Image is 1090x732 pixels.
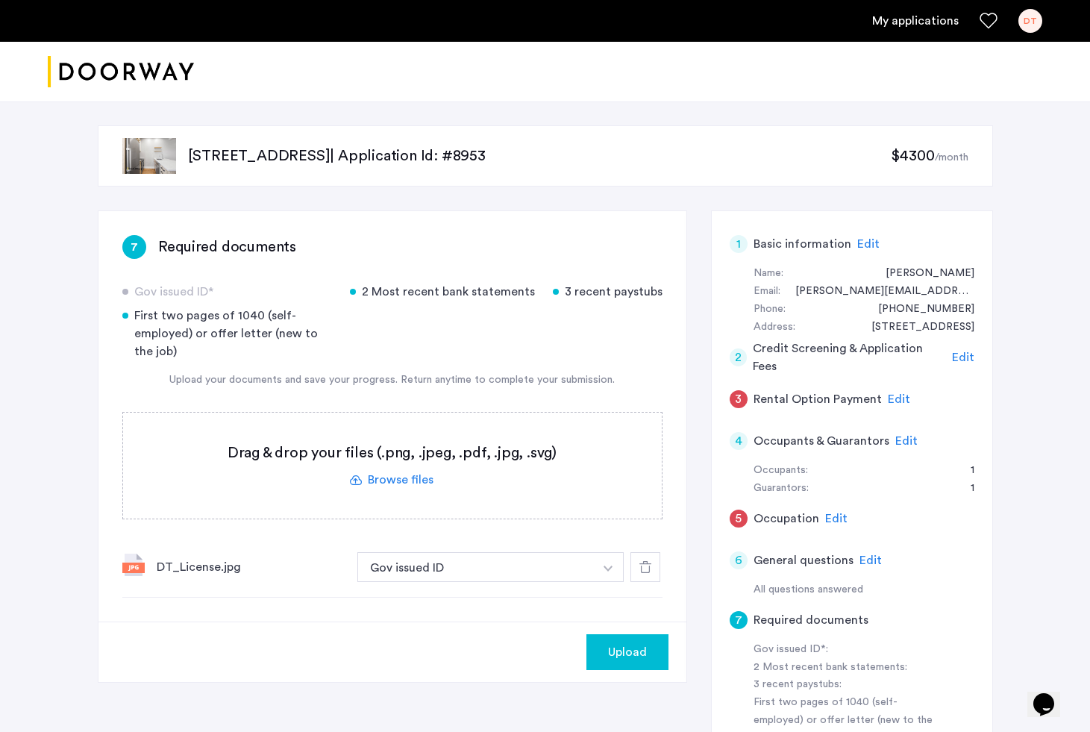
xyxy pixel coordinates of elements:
button: button [357,552,595,582]
div: 1 [956,480,974,498]
div: Occupants: [754,462,808,480]
div: 6 [730,551,748,569]
img: file [122,554,145,576]
div: Email: [754,283,780,301]
div: Upload your documents and save your progress. Return anytime to complete your submission. [122,372,663,388]
h5: Rental Option Payment [754,390,882,408]
span: Edit [952,351,974,363]
img: arrow [604,566,613,572]
span: Edit [888,393,910,405]
div: david.tran30@gmail.com [780,283,974,301]
div: 3 recent paystubs: [754,676,942,694]
div: 224 16th Street, #Apt 1 [856,319,974,337]
div: 3 recent paystubs [553,283,663,301]
img: logo [48,44,194,100]
h5: Basic information [754,235,851,253]
a: Favorites [980,12,997,30]
sub: /month [935,152,968,163]
button: button [586,634,668,670]
span: Edit [859,554,882,566]
div: 5 [730,510,748,528]
span: $4300 [891,148,934,163]
a: My application [872,12,959,30]
div: Guarantors: [754,480,809,498]
div: Gov issued ID* [122,283,332,301]
h3: Required documents [158,237,296,257]
span: Edit [825,513,848,525]
div: DT [1018,9,1042,33]
img: apartment [122,138,176,174]
span: Edit [857,238,880,250]
div: 2 [730,348,748,366]
div: 2 Most recent bank statements: [754,659,942,677]
div: 3 [730,390,748,408]
h5: Required documents [754,611,868,629]
span: Edit [895,435,918,447]
div: All questions answered [754,581,974,599]
div: Name: [754,265,783,283]
span: Upload [608,643,647,661]
h5: Occupants & Guarantors [754,432,889,450]
div: 1 [730,235,748,253]
h5: Credit Screening & Application Fees [753,340,946,375]
div: 7 [122,235,146,259]
p: [STREET_ADDRESS] | Application Id: #8953 [188,146,892,166]
div: 2 Most recent bank statements [350,283,535,301]
div: 7 [730,611,748,629]
div: Gov issued ID*: [754,641,942,659]
div: David Tran [871,265,974,283]
div: DT_License.jpg [157,558,345,576]
div: 1 [956,462,974,480]
div: +16467123668 [863,301,974,319]
div: 4 [730,432,748,450]
div: Phone: [754,301,786,319]
h5: Occupation [754,510,819,528]
div: First two pages of 1040 (self-employed) or offer letter (new to the job) [122,307,332,360]
a: Cazamio logo [48,44,194,100]
h5: General questions [754,551,853,569]
iframe: chat widget [1027,672,1075,717]
button: button [593,552,624,582]
div: Address: [754,319,795,337]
